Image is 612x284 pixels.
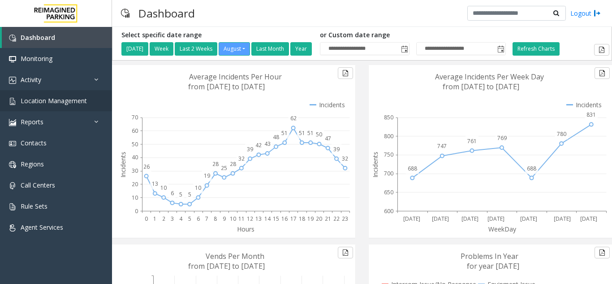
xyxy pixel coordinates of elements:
text: 70 [132,114,138,121]
text: 28 [212,160,219,168]
text: 47 [325,135,331,142]
text: 600 [384,207,393,215]
img: 'icon' [9,119,16,126]
text: Incidents [371,152,379,178]
span: Contacts [21,139,47,147]
text: 769 [497,134,507,142]
text: [DATE] [580,215,597,223]
text: 25 [221,164,227,172]
text: from [DATE] to [DATE] [188,82,265,92]
text: 12 [247,215,253,223]
button: Export to pdf [338,67,353,79]
h5: Select specific date range [121,31,313,39]
text: Vends Per Month [206,251,264,261]
button: Export to pdf [594,44,609,56]
text: 4 [179,215,183,223]
text: 48 [273,133,279,141]
button: Last Month [251,42,289,56]
text: 15 [273,215,279,223]
img: pageIcon [121,2,129,24]
text: 50 [316,131,322,138]
span: Rule Sets [21,202,47,210]
img: 'icon' [9,224,16,232]
text: 51 [281,129,288,137]
text: 688 [527,165,536,172]
text: 10 [195,184,201,192]
text: [DATE] [487,215,504,223]
img: 'icon' [9,77,16,84]
text: 60 [132,127,138,135]
text: 8 [214,215,217,223]
text: 650 [384,188,393,196]
text: WeekDay [488,225,517,233]
button: Export to pdf [595,67,610,79]
text: [DATE] [554,215,571,223]
text: 7 [205,215,208,223]
text: 10 [160,184,167,192]
text: 51 [299,129,305,137]
img: 'icon' [9,56,16,63]
text: [DATE] [520,215,537,223]
span: Call Centers [21,181,55,189]
text: 780 [557,130,566,138]
text: 1 [153,215,156,223]
text: 6 [197,215,200,223]
button: August [219,42,250,56]
text: Incidents [119,152,127,178]
text: 32 [342,155,348,162]
text: 761 [467,137,477,145]
button: Week [150,42,173,56]
text: 5 [188,215,191,223]
text: 51 [307,129,314,137]
text: 19 [307,215,314,223]
h3: Dashboard [134,2,199,24]
span: Toggle popup [399,43,409,55]
text: 18 [299,215,305,223]
h5: or Custom date range [320,31,506,39]
text: 6 [171,189,174,197]
text: 13 [255,215,262,223]
text: from [DATE] to [DATE] [443,82,519,92]
span: Location Management [21,96,87,105]
text: 831 [586,111,596,118]
img: 'icon' [9,182,16,189]
text: 26 [143,163,150,170]
text: 688 [408,165,417,172]
img: 'icon' [9,98,16,105]
span: Agent Services [21,223,63,232]
button: Export to pdf [338,247,353,258]
img: 'icon' [9,35,16,42]
text: 62 [290,114,297,122]
text: 17 [290,215,297,223]
text: 750 [384,151,393,158]
img: 'icon' [9,161,16,168]
span: Reports [21,118,43,126]
text: 20 [132,180,138,188]
text: Average Incidents Per Hour [189,72,282,82]
text: 800 [384,132,393,140]
button: Export to pdf [595,247,610,258]
text: 32 [238,155,245,162]
text: 42 [255,141,262,149]
text: 28 [230,160,236,168]
text: 0 [135,207,138,215]
text: 10 [132,194,138,201]
button: Last 2 Weeks [175,42,217,56]
button: Year [290,42,312,56]
text: 0 [145,215,148,223]
text: 43 [264,140,271,148]
text: 21 [325,215,331,223]
text: 3 [171,215,174,223]
text: 30 [132,167,138,175]
text: [DATE] [432,215,449,223]
text: 850 [384,114,393,121]
text: 40 [132,153,138,161]
button: [DATE] [121,42,148,56]
text: 2 [162,215,165,223]
text: 19 [204,172,210,179]
text: 23 [342,215,348,223]
span: Monitoring [21,54,52,63]
text: [DATE] [403,215,420,223]
text: 13 [152,180,158,188]
text: 10 [230,215,236,223]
